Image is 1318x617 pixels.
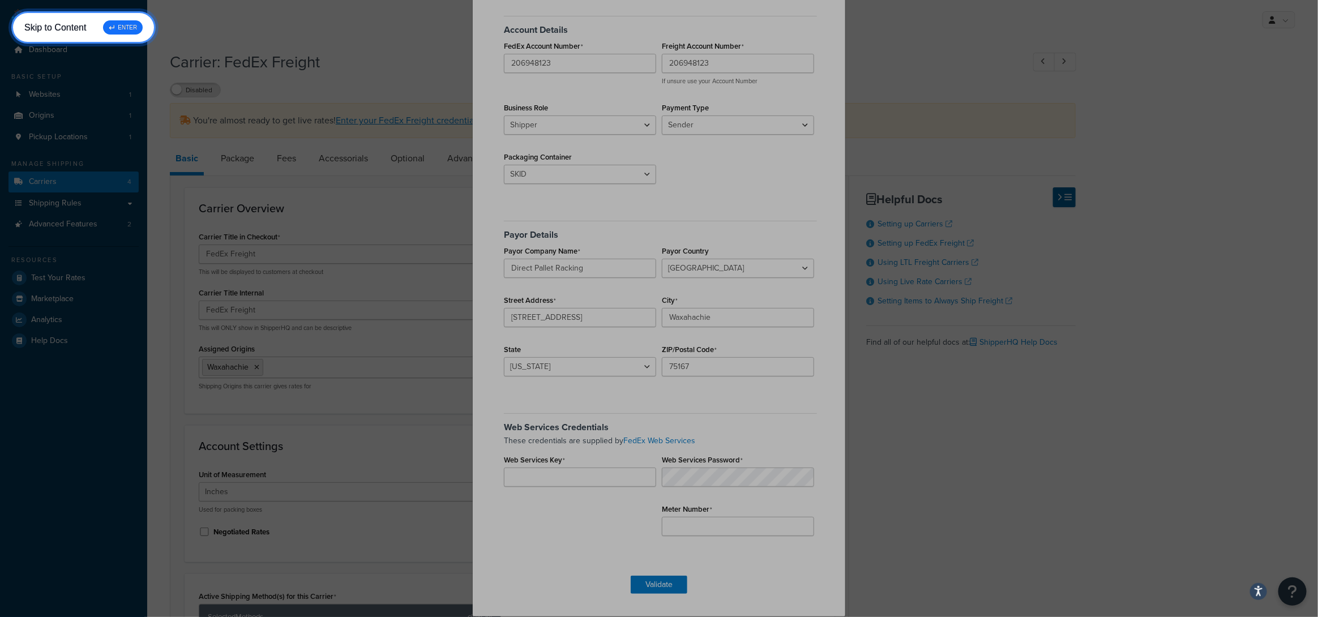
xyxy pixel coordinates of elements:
label: Payment Type [662,104,709,112]
button: Validate [631,576,687,594]
label: Payor Country [662,247,709,255]
label: Web Services Password [662,456,743,465]
label: Web Services Key [504,456,565,465]
label: FedEx Account Number [504,42,583,51]
label: Payor Company Name [504,247,580,256]
label: Business Role [504,104,548,112]
a: FedEx Web Services [623,435,695,447]
label: Meter Number [662,505,712,514]
label: Freight Account Number [662,42,744,51]
h5: Payor Details [504,221,817,240]
label: City [662,296,678,305]
p: If unsure use your Account Number [662,77,814,85]
label: State [504,345,521,354]
label: Street Address [504,296,556,305]
label: ZIP/Postal Code [662,345,717,354]
p: These credentials are supplied by [504,435,817,447]
label: Packaging Container [504,153,572,161]
h5: Account Details [504,16,817,35]
h5: Web Services Credentials [504,413,817,432]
